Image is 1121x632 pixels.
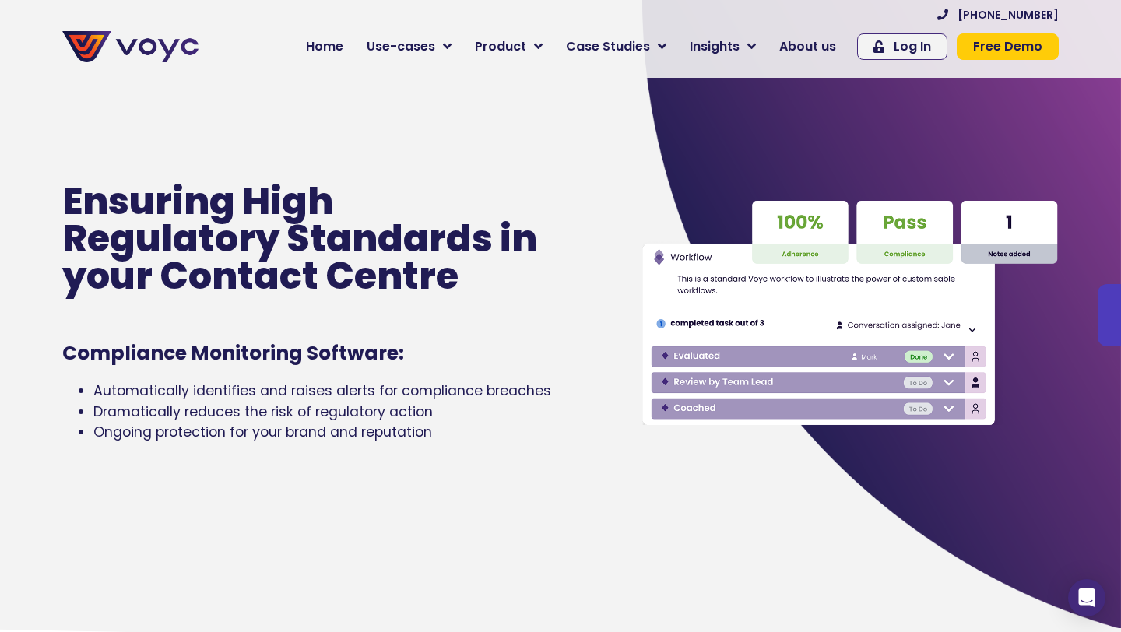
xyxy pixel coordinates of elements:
span: Automatically identifies and raises alerts for compliance breaches [93,381,551,400]
img: voyc-full-logo [62,31,199,62]
span: About us [779,37,836,56]
span: Use-cases [367,37,435,56]
h1: Compliance Monitoring Software: [62,342,548,365]
span: Case Studies [566,37,650,56]
a: About us [768,31,848,62]
span: Dramatically reduces the risk of regulatory action [93,402,433,421]
span: [PHONE_NUMBER] [958,9,1059,20]
a: Case Studies [554,31,678,62]
div: Open Intercom Messenger [1068,579,1105,616]
span: Home [306,37,343,56]
a: Home [294,31,355,62]
span: Free Demo [973,40,1042,53]
span: Ongoing protection for your brand and reputation [93,423,432,441]
img: Voyc interface graphic [641,195,1059,430]
a: [PHONE_NUMBER] [937,9,1059,20]
a: Free Demo [957,33,1059,60]
span: Log In [894,40,931,53]
a: Log In [857,33,947,60]
span: Insights [690,37,740,56]
p: Ensuring High Regulatory Standards in your Contact Centre [62,183,548,295]
a: Product [463,31,554,62]
a: Use-cases [355,31,463,62]
a: Insights [678,31,768,62]
span: Product [475,37,526,56]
